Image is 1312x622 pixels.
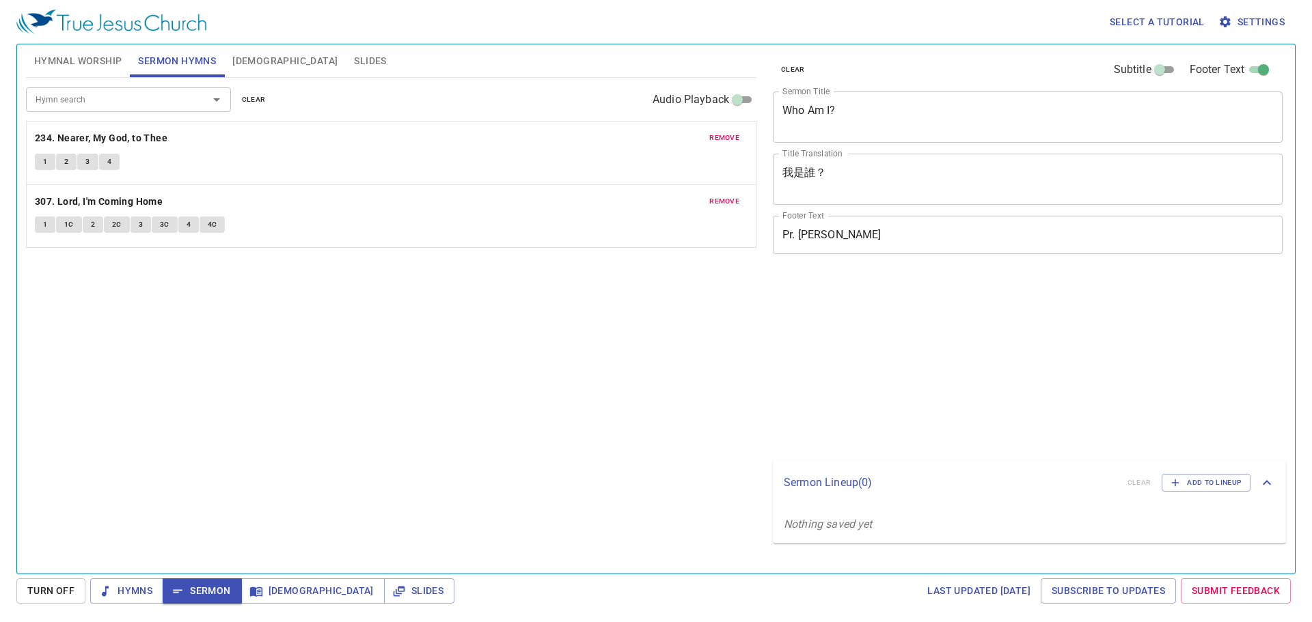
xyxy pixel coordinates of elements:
[43,156,47,168] span: 1
[34,53,122,70] span: Hymnal Worship
[1104,10,1210,35] button: Select a tutorial
[1114,61,1151,78] span: Subtitle
[1162,474,1250,492] button: Add to Lineup
[104,216,130,233] button: 2C
[56,216,82,233] button: 1C
[101,582,152,599] span: Hymns
[1181,578,1291,604] a: Submit Feedback
[152,216,178,233] button: 3C
[107,156,111,168] span: 4
[784,475,1117,491] p: Sermon Lineup ( 0 )
[35,216,55,233] button: 1
[784,518,873,531] i: Nothing saved yet
[927,582,1030,599] span: Last updated [DATE]
[99,154,120,170] button: 4
[1171,477,1242,489] span: Add to Lineup
[16,578,85,604] button: Turn Off
[139,218,143,231] span: 3
[1110,14,1205,31] span: Select a tutorial
[653,91,729,108] span: Audio Playback
[178,216,199,233] button: 4
[781,63,805,76] span: clear
[1190,61,1245,78] span: Footer Text
[43,218,47,231] span: 1
[160,218,169,231] span: 3C
[701,193,748,210] button: remove
[138,53,216,70] span: Sermon Hymns
[1052,582,1165,599] span: Subscribe to Updates
[35,193,163,210] b: 307. Lord, I'm Coming Home
[782,166,1273,192] textarea: 我是誰？
[922,578,1036,604] a: Last updated [DATE]
[35,154,55,170] button: 1
[35,130,170,147] button: 234. Nearer, My God, to Thee
[773,460,1286,505] div: Sermon Lineup(0)clearAdd to Lineup
[187,218,191,231] span: 4
[1041,578,1176,604] a: Subscribe to Updates
[782,104,1273,130] textarea: Who Am I?
[27,582,74,599] span: Turn Off
[242,94,266,106] span: clear
[384,578,454,604] button: Slides
[1221,14,1285,31] span: Settings
[56,154,77,170] button: 2
[91,218,95,231] span: 2
[64,156,68,168] span: 2
[207,90,226,109] button: Open
[200,216,225,233] button: 4C
[85,156,90,168] span: 3
[767,268,1182,455] iframe: from-child
[64,218,74,231] span: 1C
[35,130,167,147] b: 234. Nearer, My God, to Thee
[208,218,217,231] span: 4C
[354,53,386,70] span: Slides
[77,154,98,170] button: 3
[232,53,338,70] span: [DEMOGRAPHIC_DATA]
[709,132,739,144] span: remove
[35,193,165,210] button: 307. Lord, I'm Coming Home
[83,216,103,233] button: 2
[234,91,274,108] button: clear
[16,10,206,34] img: True Jesus Church
[773,61,813,78] button: clear
[112,218,122,231] span: 2C
[709,195,739,208] span: remove
[1216,10,1290,35] button: Settings
[701,130,748,146] button: remove
[163,578,241,604] button: Sermon
[131,216,151,233] button: 3
[1192,582,1280,599] span: Submit Feedback
[174,582,230,599] span: Sermon
[90,578,163,604] button: Hymns
[252,582,374,599] span: [DEMOGRAPHIC_DATA]
[241,578,385,604] button: [DEMOGRAPHIC_DATA]
[395,582,443,599] span: Slides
